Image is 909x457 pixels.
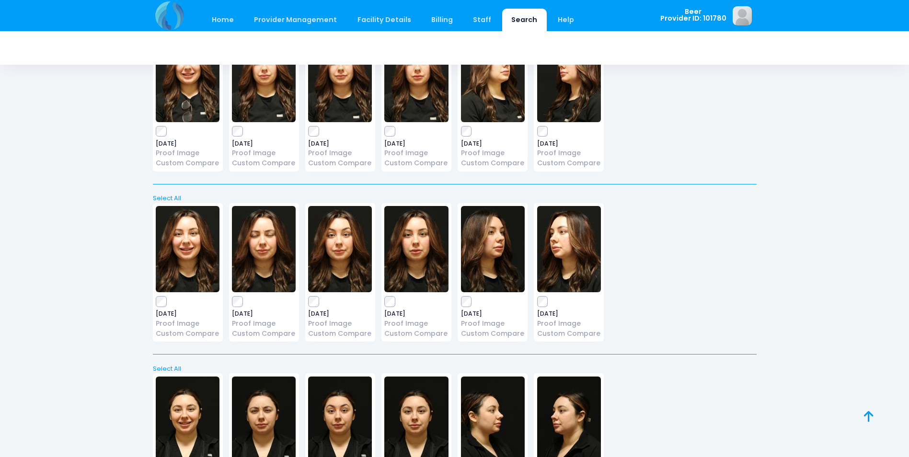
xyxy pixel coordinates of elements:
[384,311,448,317] span: [DATE]
[232,319,296,329] a: Proof Image
[384,148,448,158] a: Proof Image
[308,36,372,122] img: image
[232,36,296,122] img: image
[156,158,219,168] a: Custom Compare
[232,311,296,317] span: [DATE]
[150,364,759,374] a: Select All
[245,9,346,31] a: Provider Management
[537,206,601,292] img: image
[308,319,372,329] a: Proof Image
[461,148,525,158] a: Proof Image
[384,158,448,168] a: Custom Compare
[537,329,601,339] a: Custom Compare
[537,311,601,317] span: [DATE]
[461,141,525,147] span: [DATE]
[156,141,219,147] span: [DATE]
[537,319,601,329] a: Proof Image
[156,319,219,329] a: Proof Image
[502,9,547,31] a: Search
[461,206,525,292] img: image
[348,9,420,31] a: Facility Details
[461,36,525,122] img: image
[461,319,525,329] a: Proof Image
[156,206,219,292] img: image
[422,9,462,31] a: Billing
[537,148,601,158] a: Proof Image
[308,148,372,158] a: Proof Image
[156,311,219,317] span: [DATE]
[308,329,372,339] a: Custom Compare
[308,158,372,168] a: Custom Compare
[232,148,296,158] a: Proof Image
[150,194,759,203] a: Select All
[232,329,296,339] a: Custom Compare
[156,148,219,158] a: Proof Image
[384,329,448,339] a: Custom Compare
[461,158,525,168] a: Custom Compare
[733,6,752,25] img: image
[308,141,372,147] span: [DATE]
[537,158,601,168] a: Custom Compare
[308,206,372,292] img: image
[232,158,296,168] a: Custom Compare
[384,319,448,329] a: Proof Image
[203,9,243,31] a: Home
[156,36,219,122] img: image
[156,329,219,339] a: Custom Compare
[461,329,525,339] a: Custom Compare
[232,206,296,292] img: image
[308,311,372,317] span: [DATE]
[537,36,601,122] img: image
[384,36,448,122] img: image
[232,141,296,147] span: [DATE]
[537,141,601,147] span: [DATE]
[464,9,501,31] a: Staff
[461,311,525,317] span: [DATE]
[660,8,726,22] span: Beer Provider ID: 101780
[548,9,583,31] a: Help
[384,206,448,292] img: image
[384,141,448,147] span: [DATE]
